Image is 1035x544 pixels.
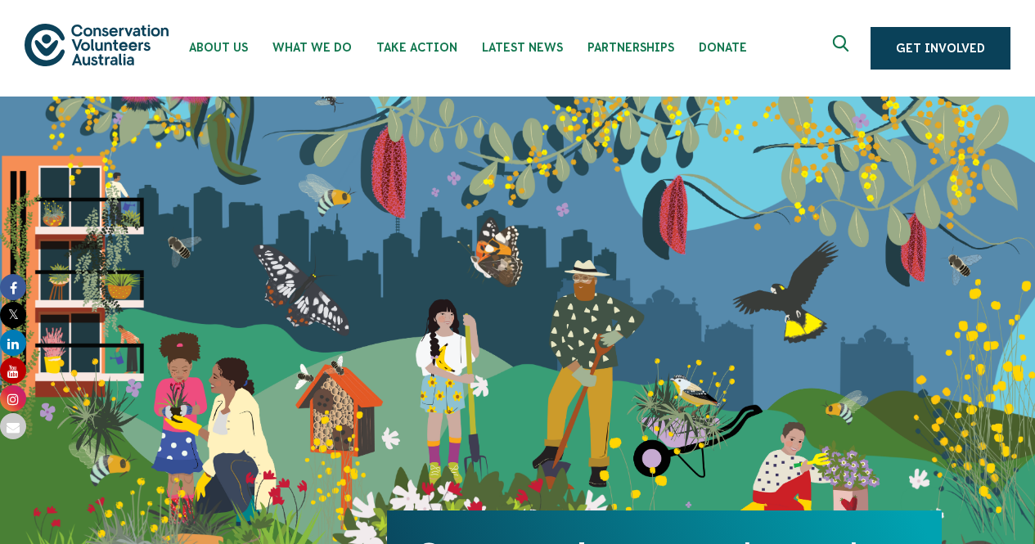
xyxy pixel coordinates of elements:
[272,41,352,54] span: What We Do
[587,41,674,54] span: Partnerships
[823,29,862,68] button: Expand search box Close search box
[376,41,457,54] span: Take Action
[482,41,563,54] span: Latest News
[699,41,747,54] span: Donate
[871,27,1010,70] a: Get Involved
[189,41,248,54] span: About Us
[833,35,853,61] span: Expand search box
[25,24,169,65] img: logo.svg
